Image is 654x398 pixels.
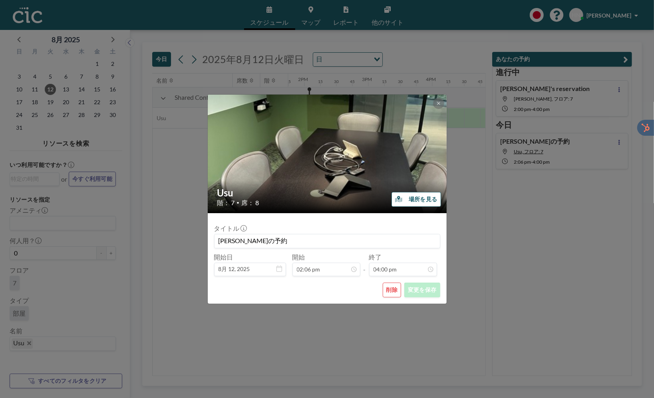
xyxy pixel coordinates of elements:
span: • [237,200,240,206]
button: 変更を保存 [404,283,440,297]
h2: Usu [217,187,438,199]
span: 階： 7 [217,199,235,207]
label: 開始 [292,253,305,261]
button: 削除 [383,283,402,297]
label: 終了 [369,253,382,261]
label: タイトル [214,224,246,232]
button: 場所を見る [392,192,441,207]
input: (タイトルなし) [215,234,440,248]
span: - [364,256,366,273]
span: 席： 8 [242,199,259,207]
label: 開始日 [214,253,233,261]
